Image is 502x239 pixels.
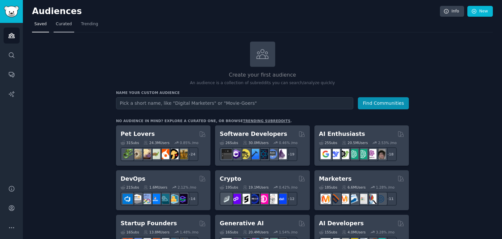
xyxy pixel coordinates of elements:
[243,230,269,234] div: 20.4M Users
[243,140,269,145] div: 30.0M Users
[319,230,337,234] div: 15 Sub s
[143,140,169,145] div: 24.3M Users
[81,21,98,27] span: Trending
[185,147,198,161] div: + 24
[366,194,376,204] img: MarketingResearch
[348,149,358,159] img: chatgpt_promptDesign
[339,149,349,159] img: AItoolsCatalog
[177,194,188,204] img: PlatformEngineers
[150,194,160,204] img: DevOpsLinks
[319,219,364,228] h2: AI Developers
[279,185,298,190] div: 0.42 % /mo
[240,194,250,204] img: ethstaker
[279,230,298,234] div: 1.54 % /mo
[150,149,160,159] img: turtle
[243,185,269,190] div: 19.1M Users
[378,140,397,145] div: 2.53 % /mo
[121,219,177,228] h2: Startup Founders
[330,194,340,204] img: bigseo
[121,175,145,183] h2: DevOps
[159,149,169,159] img: cockatiel
[258,194,268,204] img: defiblockchain
[339,194,349,204] img: AskMarketing
[34,21,47,27] span: Saved
[177,149,188,159] img: dogbreed
[342,185,366,190] div: 6.6M Users
[284,147,297,161] div: + 19
[383,192,397,206] div: + 11
[220,185,238,190] div: 19 Sub s
[79,19,100,32] a: Trending
[159,194,169,204] img: platformengineering
[231,194,241,204] img: 0xPolygon
[54,19,74,32] a: Curated
[366,149,376,159] img: OpenAIDev
[376,185,394,190] div: 1.28 % /mo
[358,97,409,109] button: Find Communities
[222,149,232,159] img: software
[168,149,178,159] img: PetAdvice
[220,230,238,234] div: 16 Sub s
[319,130,365,138] h2: AI Enthusiasts
[178,185,196,190] div: 2.12 % /mo
[116,80,409,86] p: An audience is a collection of subreddits you can search/analyze quickly
[123,149,133,159] img: herpetology
[240,149,250,159] img: learnjavascript
[243,119,290,123] a: trending subreddits
[132,194,142,204] img: AWS_Certified_Experts
[376,230,394,234] div: 3.28 % /mo
[116,97,353,109] input: Pick a short name, like "Digital Marketers" or "Movie-Goers"
[141,149,151,159] img: leopardgeckos
[121,185,139,190] div: 21 Sub s
[121,140,139,145] div: 31 Sub s
[267,149,277,159] img: AskComputerScience
[220,175,241,183] h2: Crypto
[330,149,340,159] img: DeepSeek
[121,230,139,234] div: 16 Sub s
[279,140,298,145] div: 0.46 % /mo
[319,140,337,145] div: 25 Sub s
[276,194,287,204] img: defi_
[284,192,297,206] div: + 12
[249,149,259,159] img: iOSProgramming
[258,149,268,159] img: reactnative
[56,21,72,27] span: Curated
[342,230,366,234] div: 4.0M Users
[32,19,49,32] a: Saved
[467,6,493,17] a: New
[321,194,331,204] img: content_marketing
[220,219,264,228] h2: Generative AI
[376,194,386,204] img: OnlineMarketing
[319,175,352,183] h2: Marketers
[32,6,440,17] h2: Audiences
[376,149,386,159] img: ArtificalIntelligence
[348,194,358,204] img: Emailmarketing
[141,194,151,204] img: Docker_DevOps
[116,119,292,123] div: No audience in mind? Explore a curated one, or browse .
[132,149,142,159] img: ballpython
[123,194,133,204] img: azuredevops
[4,6,19,17] img: GummySearch logo
[185,192,198,206] div: + 14
[276,149,287,159] img: elixir
[383,147,397,161] div: + 18
[267,194,277,204] img: CryptoNews
[249,194,259,204] img: web3
[231,149,241,159] img: csharp
[357,149,367,159] img: chatgpt_prompts_
[143,230,169,234] div: 13.8M Users
[180,230,198,234] div: 1.48 % /mo
[319,185,337,190] div: 18 Sub s
[357,194,367,204] img: googleads
[220,130,287,138] h2: Software Developers
[116,71,409,79] h2: Create your first audience
[220,140,238,145] div: 26 Sub s
[180,140,198,145] div: 0.85 % /mo
[342,140,368,145] div: 20.5M Users
[321,149,331,159] img: GoogleGeminiAI
[116,90,409,95] h3: Name your custom audience
[440,6,464,17] a: Info
[168,194,178,204] img: aws_cdk
[222,194,232,204] img: ethfinance
[143,185,167,190] div: 1.6M Users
